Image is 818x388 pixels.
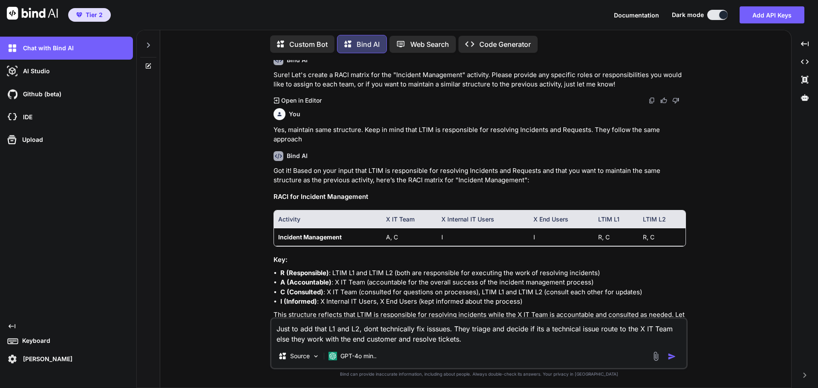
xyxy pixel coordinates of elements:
[287,56,308,64] h6: Bind AI
[287,152,308,160] h6: Bind AI
[19,135,43,144] p: Upload
[668,352,676,361] img: icon
[274,310,686,329] p: This structure reflects that LTIM is responsible for resolving incidents while the X IT Team is a...
[7,7,58,20] img: Bind AI
[614,11,659,19] span: Documentation
[280,278,686,287] li: : X IT Team (accountable for the overall success of the incident management process)
[274,210,382,228] th: Activity
[20,44,74,52] p: Chat with Bind AI
[639,228,686,246] td: R, C
[660,97,667,104] img: like
[280,278,331,286] strong: A (Accountable)
[19,336,50,345] p: Keyboard
[357,39,380,49] p: Bind AI
[274,192,686,202] h3: RACI for Incident Management
[614,11,659,20] button: Documentation
[274,255,686,265] h3: Key:
[280,269,329,277] strong: R (Responsible)
[5,64,20,78] img: darkAi-studio
[280,297,317,305] strong: I (Informed)
[340,352,377,360] p: GPT-4o min..
[740,6,804,23] button: Add API Keys
[274,166,686,185] p: Got it! Based on your input that LTIM is responsible for resolving Incidents and Requests and tha...
[281,96,322,105] p: Open in Editor
[479,39,531,49] p: Code Generator
[437,210,529,228] th: X Internal IT Users
[529,228,594,246] td: I
[289,110,300,118] h6: You
[76,12,82,17] img: premium
[280,287,686,297] li: : X IT Team (consulted for questions on processes), LTIM L1 and LTIM L2 (consult each other for u...
[410,39,449,49] p: Web Search
[280,297,686,307] li: : X Internal IT Users, X End Users (kept informed about the process)
[274,70,686,89] p: Sure! Let's create a RACI matrix for the "Incident Management" activity. Please provide any speci...
[382,228,437,246] td: A, C
[5,352,20,366] img: settings
[5,110,20,124] img: cloudideIcon
[5,41,20,55] img: darkChat
[20,355,72,363] p: [PERSON_NAME]
[651,351,661,361] img: attachment
[86,11,103,19] span: Tier 2
[529,210,594,228] th: X End Users
[312,353,320,360] img: Pick Models
[290,352,310,360] p: Source
[20,67,50,75] p: AI Studio
[68,8,111,22] button: premiumTier 2
[289,39,328,49] p: Custom Bot
[280,268,686,278] li: : LTIM L1 and LTIM L2 (both are responsible for executing the work of resolving incidents)
[280,288,323,296] strong: C (Consulted)
[672,11,704,19] span: Dark mode
[274,125,686,144] p: Yes, maintain same structure. Keep in mind that LTIM is responsible for resolving Incidents and R...
[382,210,437,228] th: X IT Team
[20,113,32,121] p: IDE
[639,210,686,228] th: LTIM L2
[271,319,686,344] textarea: Just to add that L1 and L2, dont technically fix isssues. They triage and decide if its a technic...
[437,228,529,246] td: I
[278,233,342,241] strong: Incident Management
[594,210,639,228] th: LTIM L1
[672,97,679,104] img: dislike
[20,90,61,98] p: Github (beta)
[594,228,639,246] td: R, C
[648,97,655,104] img: copy
[328,352,337,360] img: GPT-4o mini
[5,87,20,101] img: githubDark
[270,371,688,377] p: Bind can provide inaccurate information, including about people. Always double-check its answers....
